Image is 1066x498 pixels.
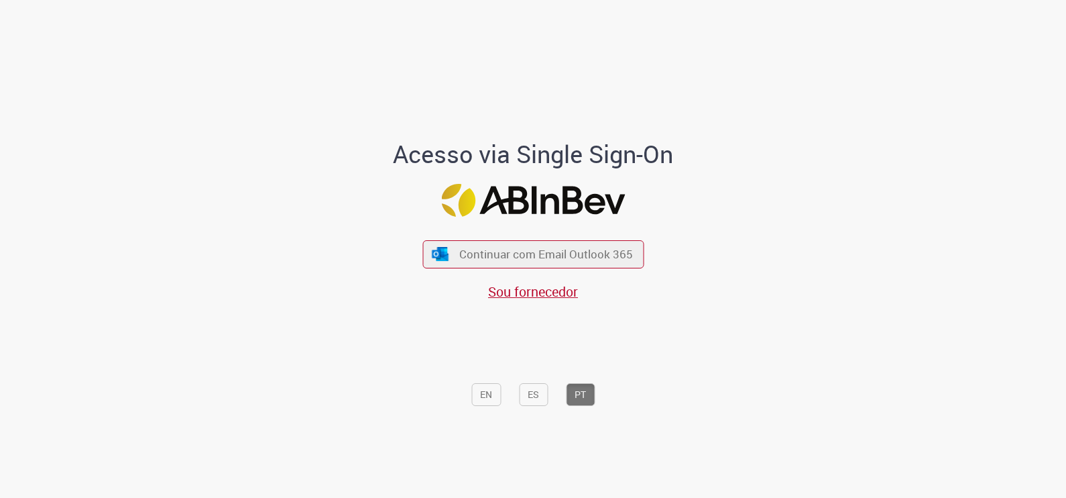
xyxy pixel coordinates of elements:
[347,141,719,168] h1: Acesso via Single Sign-On
[431,247,450,261] img: ícone Azure/Microsoft 360
[471,383,501,406] button: EN
[422,240,644,268] button: ícone Azure/Microsoft 360 Continuar com Email Outlook 365
[488,283,578,301] a: Sou fornecedor
[441,184,625,217] img: Logo ABInBev
[459,247,633,262] span: Continuar com Email Outlook 365
[519,383,548,406] button: ES
[566,383,595,406] button: PT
